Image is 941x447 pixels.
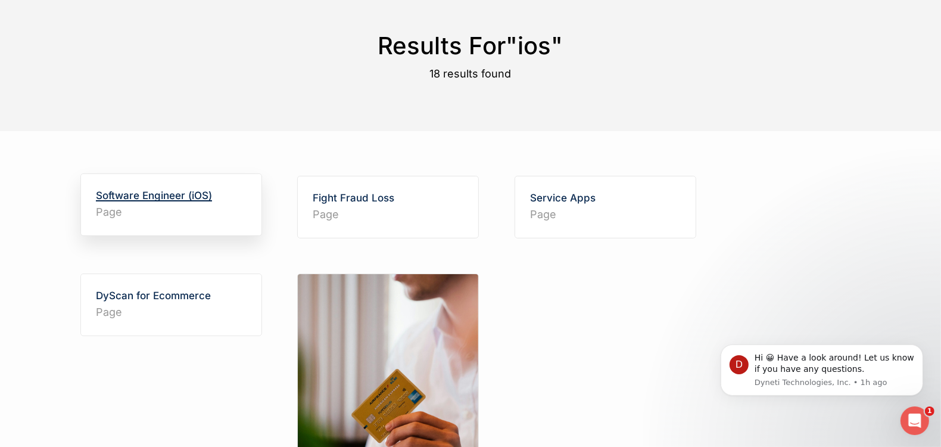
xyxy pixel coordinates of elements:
[96,190,212,201] a: Software Engineer (iOS)
[530,192,596,204] a: Service Apps
[313,206,463,222] span: Page
[96,290,211,302] a: DyScan for Ecommerce
[96,204,247,220] span: Page
[703,327,941,415] iframe: Intercom notifications message
[530,206,681,222] span: Page
[925,406,934,416] span: 1
[71,32,870,61] h1: Results For
[430,68,512,80] span: 18 results found
[313,192,394,204] a: Fight Fraud Loss
[901,406,929,435] iframe: Intercom live chat
[506,32,563,61] span: "ios"
[96,304,247,320] span: Page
